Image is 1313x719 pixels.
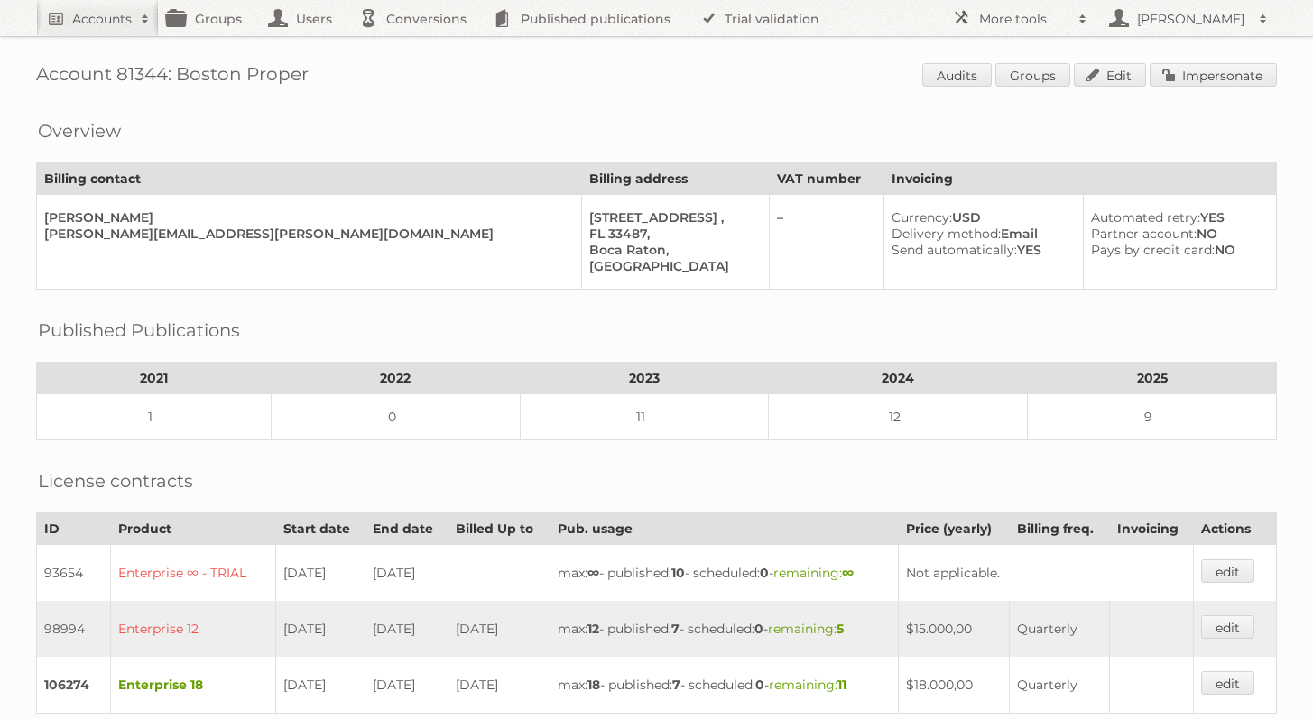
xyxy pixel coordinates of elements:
td: 98994 [37,601,111,657]
h2: More tools [979,10,1069,28]
th: Billed Up to [448,513,550,545]
th: 2025 [1028,363,1277,394]
th: Pub. usage [550,513,898,545]
span: remaining: [768,621,844,637]
td: [DATE] [448,601,550,657]
span: Currency: [892,209,952,226]
div: YES [1091,209,1262,226]
span: remaining: [773,565,854,581]
td: Enterprise 12 [111,601,276,657]
strong: 7 [672,677,680,693]
td: [DATE] [365,657,448,714]
span: remaining: [769,677,846,693]
strong: 11 [837,677,846,693]
th: Billing freq. [1009,513,1110,545]
td: 9 [1028,394,1277,440]
h2: Overview [38,117,121,144]
h2: [PERSON_NAME] [1133,10,1250,28]
th: 2022 [271,363,520,394]
th: Invoicing [1110,513,1194,545]
strong: 0 [760,565,769,581]
th: Invoicing [884,163,1277,195]
th: Start date [275,513,365,545]
h2: Published Publications [38,317,240,344]
a: edit [1201,559,1254,583]
th: Billing contact [37,163,582,195]
div: [GEOGRAPHIC_DATA] [589,258,754,274]
span: Send automatically: [892,242,1017,258]
a: edit [1201,615,1254,639]
th: Price (yearly) [898,513,1009,545]
h1: Account 81344: Boston Proper [36,63,1277,90]
th: ID [37,513,111,545]
td: 1 [37,394,272,440]
td: $15.000,00 [898,601,1009,657]
a: Groups [995,63,1070,87]
span: Pays by credit card: [1091,242,1215,258]
td: Enterprise 18 [111,657,276,714]
th: Product [111,513,276,545]
div: Boca Raton, [589,242,754,258]
td: – [770,195,884,290]
th: 2023 [520,363,769,394]
td: max: - published: - scheduled: - [550,601,898,657]
a: Edit [1074,63,1146,87]
div: NO [1091,242,1262,258]
td: [DATE] [275,657,365,714]
td: 0 [271,394,520,440]
td: [DATE] [275,545,365,602]
td: $18.000,00 [898,657,1009,714]
td: Enterprise ∞ - TRIAL [111,545,276,602]
a: Impersonate [1150,63,1277,87]
strong: 7 [671,621,680,637]
td: [DATE] [448,657,550,714]
td: 93654 [37,545,111,602]
strong: ∞ [587,565,599,581]
th: Billing address [582,163,770,195]
span: Delivery method: [892,226,1001,242]
h2: License contracts [38,467,193,494]
td: [DATE] [365,545,448,602]
td: [DATE] [275,601,365,657]
td: Not applicable. [898,545,1193,602]
div: FL 33487, [589,226,754,242]
strong: ∞ [842,565,854,581]
h2: Accounts [72,10,132,28]
div: USD [892,209,1068,226]
td: [DATE] [365,601,448,657]
div: YES [892,242,1068,258]
td: max: - published: - scheduled: - [550,545,898,602]
a: Audits [922,63,992,87]
td: 11 [520,394,769,440]
span: Automated retry: [1091,209,1200,226]
td: 106274 [37,657,111,714]
th: 2021 [37,363,272,394]
td: 12 [769,394,1028,440]
strong: 0 [755,677,764,693]
div: [PERSON_NAME] [44,209,567,226]
td: Quarterly [1009,601,1110,657]
strong: 5 [837,621,844,637]
a: edit [1201,671,1254,695]
th: Actions [1194,513,1277,545]
th: 2024 [769,363,1028,394]
td: Quarterly [1009,657,1110,714]
div: NO [1091,226,1262,242]
strong: 18 [587,677,600,693]
strong: 12 [587,621,599,637]
td: max: - published: - scheduled: - [550,657,898,714]
strong: 0 [754,621,763,637]
div: Email [892,226,1068,242]
strong: 10 [671,565,685,581]
div: [STREET_ADDRESS] , [589,209,754,226]
span: Partner account: [1091,226,1197,242]
div: [PERSON_NAME][EMAIL_ADDRESS][PERSON_NAME][DOMAIN_NAME] [44,226,567,242]
th: End date [365,513,448,545]
th: VAT number [770,163,884,195]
